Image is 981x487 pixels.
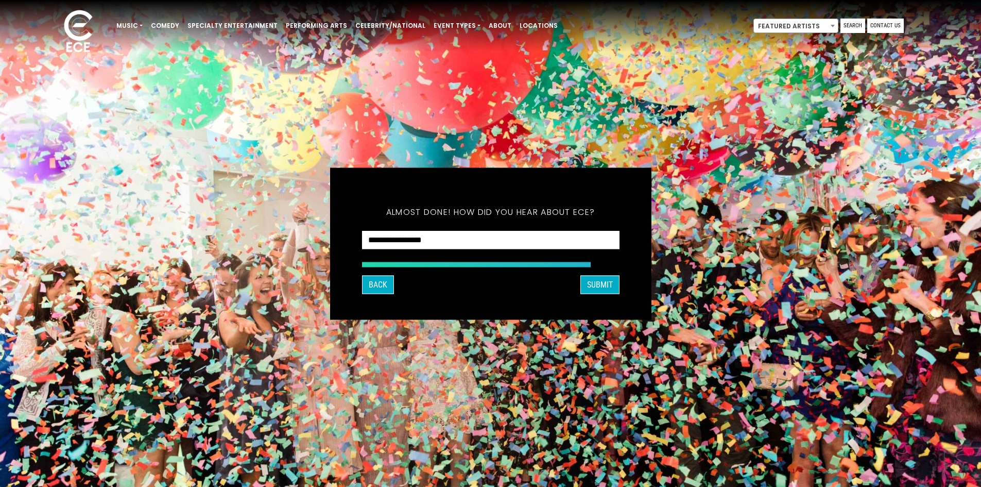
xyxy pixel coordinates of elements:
a: Event Types [429,17,485,35]
select: How did you hear about ECE [362,230,619,249]
span: Featured Artists [754,19,838,33]
img: ece_new_logo_whitev2-1.png [53,7,104,57]
a: About [485,17,515,35]
a: Comedy [147,17,183,35]
a: Music [112,17,147,35]
a: Search [840,19,865,33]
a: Contact Us [867,19,904,33]
button: Back [362,275,394,294]
button: SUBMIT [580,275,619,294]
h5: Almost done! How did you hear about ECE? [362,193,619,230]
span: Featured Artists [753,19,838,33]
a: Celebrity/National [351,17,429,35]
a: Locations [515,17,562,35]
a: Performing Arts [282,17,351,35]
a: Specialty Entertainment [183,17,282,35]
